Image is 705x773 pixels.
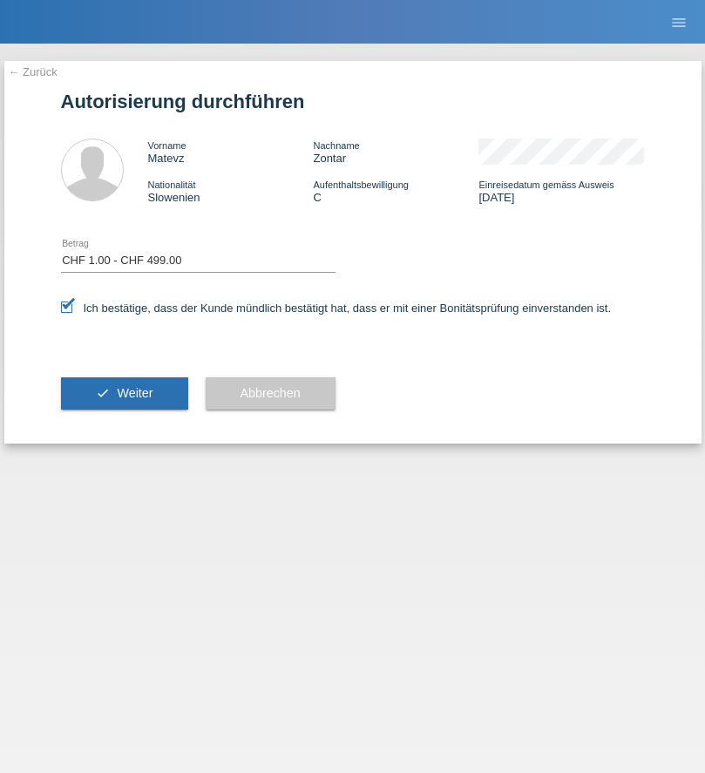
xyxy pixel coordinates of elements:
[313,180,408,190] span: Aufenthaltsbewilligung
[148,140,186,151] span: Vorname
[117,386,153,400] span: Weiter
[148,139,314,165] div: Matevz
[313,178,478,204] div: C
[313,140,359,151] span: Nachname
[61,91,645,112] h1: Autorisierung durchführen
[478,180,613,190] span: Einreisedatum gemäss Ausweis
[478,178,644,204] div: [DATE]
[661,17,696,27] a: menu
[313,139,478,165] div: Zontar
[241,386,301,400] span: Abbrechen
[61,377,188,410] button: check Weiter
[206,377,336,410] button: Abbrechen
[670,14,688,31] i: menu
[148,178,314,204] div: Slowenien
[9,65,58,78] a: ← Zurück
[148,180,196,190] span: Nationalität
[61,302,612,315] label: Ich bestätige, dass der Kunde mündlich bestätigt hat, dass er mit einer Bonitätsprüfung einversta...
[96,386,110,400] i: check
